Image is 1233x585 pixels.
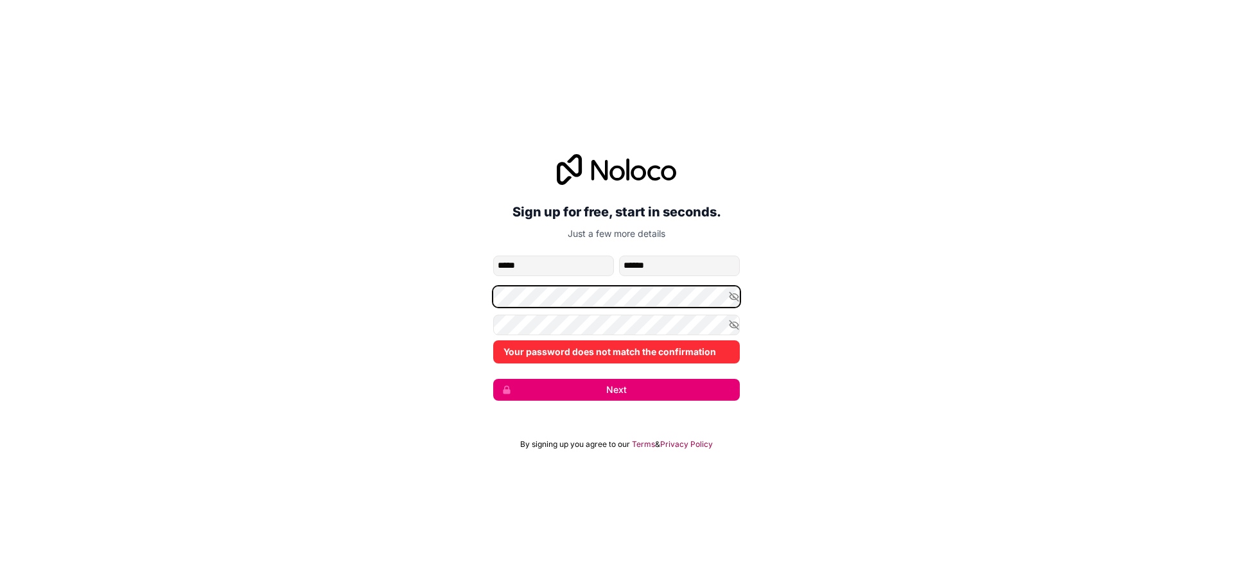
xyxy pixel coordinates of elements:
[493,315,740,335] input: Confirm password
[655,439,660,450] span: &
[493,200,740,223] h2: Sign up for free, start in seconds.
[493,256,614,276] input: given-name
[493,286,740,307] input: Password
[619,256,740,276] input: family-name
[493,340,740,363] div: Your password does not match the confirmation
[520,439,630,450] span: By signing up you agree to our
[632,439,655,450] a: Terms
[493,227,740,240] p: Just a few more details
[660,439,713,450] a: Privacy Policy
[493,379,740,401] button: Next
